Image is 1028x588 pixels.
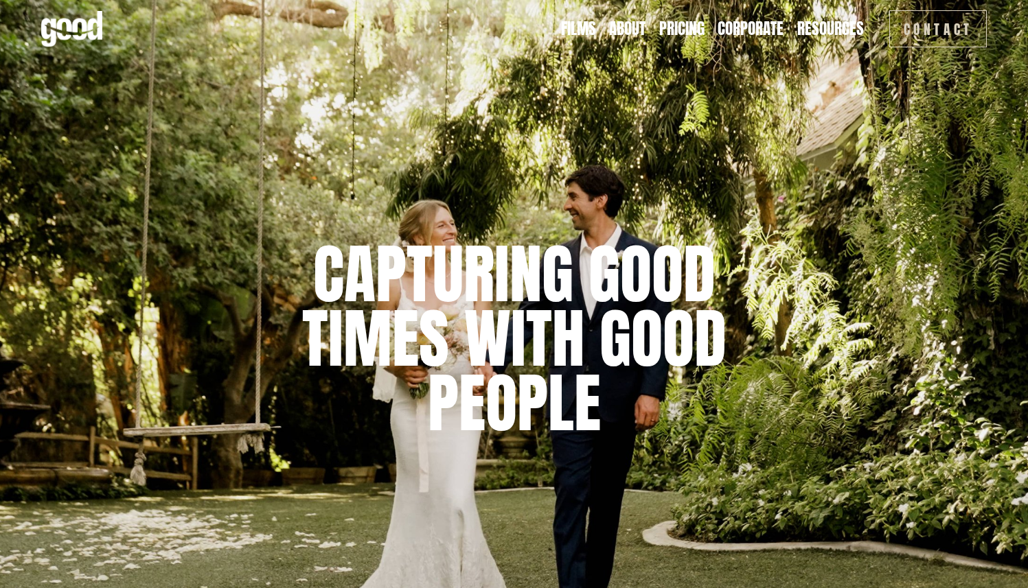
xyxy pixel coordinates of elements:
[561,18,596,40] a: Films
[797,18,864,40] a: folder dropdown
[277,242,751,435] h1: capturing good times with good people
[718,18,784,40] a: Corporate
[797,19,864,38] span: Resources
[609,18,646,40] a: About
[659,18,705,40] a: Pricing
[889,10,987,48] a: Contact
[41,11,102,47] img: Good Feeling Films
